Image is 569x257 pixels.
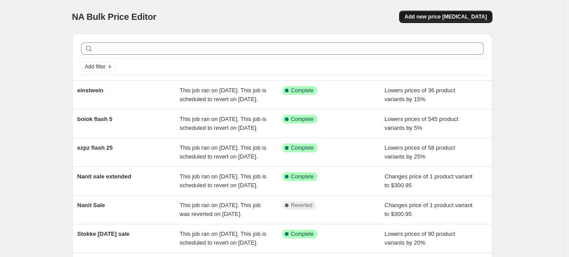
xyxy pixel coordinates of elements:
span: This job ran on [DATE]. This job is scheduled to revert on [DATE]. [180,144,266,160]
span: Add new price [MEDICAL_DATA] [404,13,487,20]
span: Complete [291,116,314,123]
span: einstwein [77,87,104,94]
span: boiok flash 5 [77,116,112,122]
span: This job ran on [DATE]. This job is scheduled to revert on [DATE]. [180,87,266,102]
span: This job ran on [DATE]. This job is scheduled to revert on [DATE]. [180,116,266,131]
span: Complete [291,173,314,180]
span: Lowers prices of 90 product variants by 20% [384,231,455,246]
button: Add filter [81,61,116,72]
span: Changes price of 1 product variant to $300.95 [384,173,473,189]
span: This job ran on [DATE]. This job is scheduled to revert on [DATE]. [180,231,266,246]
span: Lowers prices of 36 product variants by 15% [384,87,455,102]
span: Reverted [291,202,313,209]
span: Add filter [85,63,106,70]
span: Complete [291,144,314,151]
span: This job ran on [DATE]. This job is scheduled to revert on [DATE]. [180,173,266,189]
span: Lowers prices of 58 product variants by 25% [384,144,455,160]
span: Complete [291,231,314,238]
span: Stokke [DATE] sale [77,231,130,237]
span: Nanit sale extended [77,173,131,180]
span: Changes price of 1 product variant to $300.95 [384,202,473,217]
span: Lowers prices of 545 product variants by 5% [384,116,458,131]
button: Add new price [MEDICAL_DATA] [399,11,492,23]
span: ezpz flash 25 [77,144,113,151]
span: This job ran on [DATE]. This job was reverted on [DATE]. [180,202,261,217]
span: Complete [291,87,314,94]
span: Nanit Sale [77,202,105,208]
span: NA Bulk Price Editor [72,12,157,22]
